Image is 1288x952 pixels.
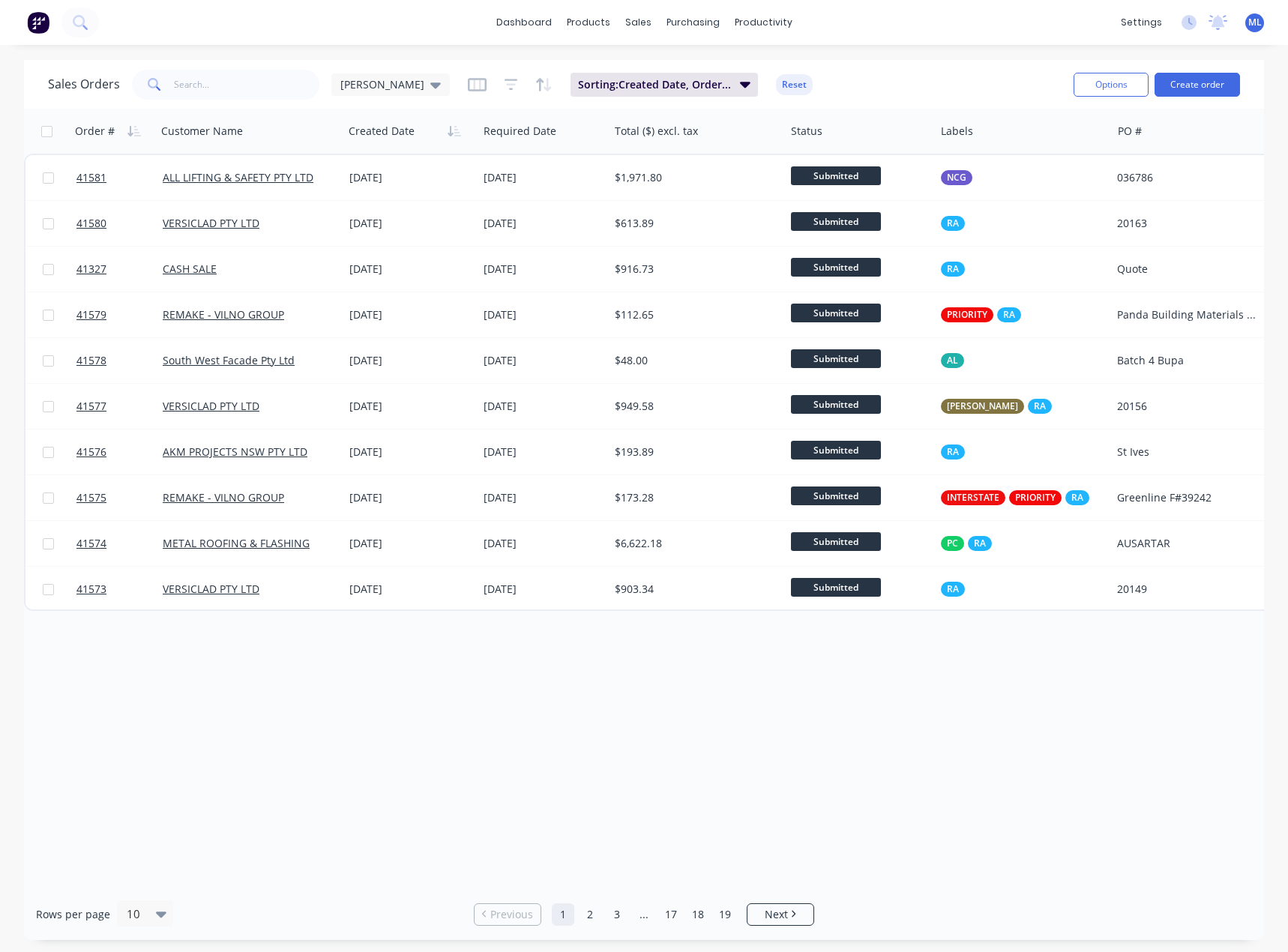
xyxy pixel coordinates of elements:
div: [DATE] [484,216,603,231]
div: $173.28 [615,490,771,505]
div: $903.34 [615,582,771,597]
span: INTERSTATE [947,490,999,505]
div: [DATE] [349,445,472,460]
div: $613.89 [615,216,771,231]
a: 41579 [76,292,163,337]
a: Page 18 [687,903,709,926]
div: [DATE] [484,353,603,368]
span: Submitted [791,166,881,185]
button: INTERSTATEPRIORITYRA [941,490,1089,505]
a: 41577 [76,384,163,429]
div: [DATE] [349,216,472,231]
span: [PERSON_NAME] [340,76,424,92]
div: Greenline F#39242 [1117,490,1260,505]
span: PRIORITY [947,307,987,322]
span: Submitted [791,349,881,368]
a: 41574 [76,521,163,566]
span: 41575 [76,490,106,505]
a: Next page [747,907,813,922]
span: RA [974,536,986,551]
button: Reset [776,74,813,95]
a: Page 17 [660,903,682,926]
button: [PERSON_NAME]RA [941,399,1052,414]
span: Submitted [791,441,881,460]
div: PO # [1118,124,1142,139]
button: NCG [941,170,972,185]
span: 41576 [76,445,106,460]
span: Submitted [791,578,881,597]
span: [PERSON_NAME] [947,399,1018,414]
span: PRIORITY [1015,490,1056,505]
div: [DATE] [484,490,603,505]
span: Submitted [791,395,881,414]
div: [DATE] [349,536,472,551]
div: Labels [941,124,973,139]
div: products [559,11,618,34]
a: Jump forward [633,903,655,926]
div: Created Date [349,124,415,139]
a: Page 1 is your current page [552,903,574,926]
div: [DATE] [484,536,603,551]
span: RA [1003,307,1015,322]
div: Quote [1117,262,1260,277]
div: [DATE] [484,262,603,277]
button: PRIORITYRA [941,307,1021,322]
span: Submitted [791,212,881,231]
button: Options [1074,73,1149,97]
div: $193.89 [615,445,771,460]
a: 41581 [76,155,163,200]
div: productivity [727,11,800,34]
img: Factory [27,11,49,34]
span: 41581 [76,170,106,185]
a: VERSICLAD PTY LTD [163,582,259,596]
span: Submitted [791,532,881,551]
span: ML [1248,16,1262,29]
span: RA [947,262,959,277]
button: RA [941,262,965,277]
div: [DATE] [349,307,472,322]
input: Search... [174,70,320,100]
div: [DATE] [349,399,472,414]
button: RA [941,216,965,231]
div: Customer Name [161,124,243,139]
div: $949.58 [615,399,771,414]
div: $112.65 [615,307,771,322]
span: Submitted [791,258,881,277]
div: [DATE] [484,582,603,597]
button: Sorting:Created Date, Order # [571,73,758,97]
span: Submitted [791,486,881,505]
span: RA [1071,490,1083,505]
a: METAL ROOFING & FLASHING [163,536,310,550]
a: 41580 [76,201,163,246]
div: [DATE] [484,399,603,414]
div: [DATE] [484,445,603,460]
ul: Pagination [468,903,820,926]
div: St Ives [1117,445,1260,460]
button: Create order [1155,73,1240,97]
span: RA [947,582,959,597]
div: AUSARTAR [1117,536,1260,551]
h1: Sales Orders [48,77,120,91]
div: Total ($) excl. tax [615,124,698,139]
a: AKM PROJECTS NSW PTY LTD [163,445,307,459]
div: Batch 4 Bupa [1117,353,1260,368]
span: RA [1034,399,1046,414]
span: 41573 [76,582,106,597]
a: 41576 [76,430,163,475]
span: Rows per page [36,907,110,922]
span: RA [947,216,959,231]
a: 41575 [76,475,163,520]
div: [DATE] [349,170,472,185]
div: $1,971.80 [615,170,771,185]
span: Sorting: Created Date, Order # [578,77,731,92]
a: REMAKE - VILNO GROUP [163,307,284,322]
a: Page 3 [606,903,628,926]
div: [DATE] [349,262,472,277]
div: settings [1113,11,1170,34]
div: $48.00 [615,353,771,368]
div: [DATE] [484,170,603,185]
button: RA [941,582,965,597]
div: 036786 [1117,170,1260,185]
span: Previous [490,907,533,922]
span: 41578 [76,353,106,368]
